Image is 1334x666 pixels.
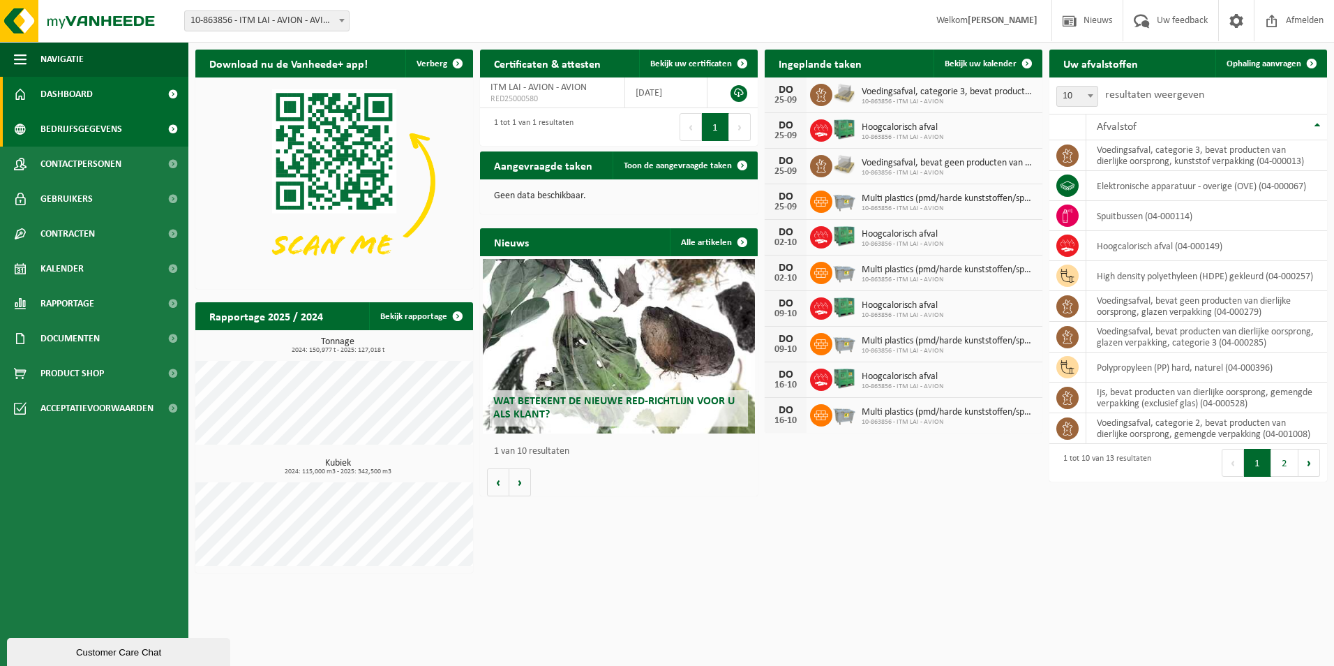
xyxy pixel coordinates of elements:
span: 10-863856 - ITM LAI - AVION [862,98,1035,106]
div: 16-10 [772,416,800,426]
button: 1 [1244,449,1271,477]
span: 10-863856 - ITM LAI - AVION [862,276,1035,284]
span: Navigatie [40,42,84,77]
img: PB-HB-1400-HPE-GN-01 [832,117,856,141]
span: Hoogcalorisch afval [862,300,943,311]
span: 10-863856 - ITM LAI - AVION [862,169,1035,177]
div: 09-10 [772,309,800,319]
span: Documenten [40,321,100,356]
div: DO [772,120,800,131]
img: PB-HB-1400-HPE-GN-01 [832,367,856,390]
div: 02-10 [772,238,800,248]
button: Verberg [405,50,472,77]
button: Vorige [487,468,509,496]
span: 10-863856 - ITM LAI - AVION - AVION [185,11,349,31]
span: 10-863856 - ITM LAI - AVION [862,133,943,142]
button: Next [729,113,751,141]
span: Multi plastics (pmd/harde kunststoffen/spanbanden/eps/folie naturel/folie gemeng... [862,193,1035,205]
span: Ophaling aanvragen [1227,59,1301,68]
img: WB-2500-GAL-GY-01 [832,402,856,426]
div: 1 tot 10 van 13 resultaten [1056,447,1151,478]
span: Bekijk uw certificaten [650,59,732,68]
div: 25-09 [772,167,800,177]
span: Rapportage [40,286,94,321]
span: Bekijk uw kalender [945,59,1017,68]
span: Wat betekent de nieuwe RED-richtlijn voor u als klant? [493,396,735,420]
span: Product Shop [40,356,104,391]
span: 10-863856 - ITM LAI - AVION [862,240,943,249]
span: 10 [1056,86,1098,107]
td: elektronische apparatuur - overige (OVE) (04-000067) [1086,171,1327,201]
span: Afvalstof [1097,121,1137,133]
div: DO [772,156,800,167]
span: 10 [1057,87,1097,106]
label: resultaten weergeven [1105,89,1204,101]
h3: Kubiek [202,459,473,475]
span: Voedingsafval, categorie 3, bevat producten van dierlijke oorsprong, kunststof v... [862,87,1035,98]
div: 25-09 [772,202,800,212]
h2: Nieuws [480,228,543,256]
a: Wat betekent de nieuwe RED-richtlijn voor u als klant? [483,259,755,434]
div: 25-09 [772,131,800,141]
div: DO [772,262,800,274]
span: Acceptatievoorwaarden [40,391,153,426]
span: 10-863856 - ITM LAI - AVION - AVION [184,10,350,31]
span: Hoogcalorisch afval [862,229,943,240]
button: 2 [1271,449,1298,477]
span: RED25000580 [490,94,614,105]
p: 1 van 10 resultaten [494,447,751,457]
span: 10-863856 - ITM LAI - AVION [862,205,1035,213]
span: Verberg [417,59,447,68]
span: Multi plastics (pmd/harde kunststoffen/spanbanden/eps/folie naturel/folie gemeng... [862,407,1035,418]
td: voedingsafval, categorie 2, bevat producten van dierlijke oorsprong, gemengde verpakking (04-001008) [1086,413,1327,444]
a: Bekijk uw kalender [934,50,1041,77]
img: Download de VHEPlus App [195,77,473,286]
div: DO [772,227,800,238]
img: WB-2500-GAL-GY-01 [832,260,856,283]
td: ijs, bevat producten van dierlijke oorsprong, gemengde verpakking (exclusief glas) (04-000528) [1086,383,1327,413]
a: Toon de aangevraagde taken [613,151,756,179]
td: hoogcalorisch afval (04-000149) [1086,231,1327,261]
button: Previous [680,113,702,141]
span: 10-863856 - ITM LAI - AVION [862,418,1035,427]
a: Bekijk rapportage [369,302,472,330]
span: 2024: 115,000 m3 - 2025: 342,500 m3 [202,468,473,475]
span: ITM LAI - AVION - AVION [490,82,587,93]
span: Bedrijfsgegevens [40,112,122,147]
button: Previous [1222,449,1244,477]
h2: Aangevraagde taken [480,151,606,179]
p: Geen data beschikbaar. [494,191,744,201]
div: DO [772,191,800,202]
td: voedingsafval, categorie 3, bevat producten van dierlijke oorsprong, kunststof verpakking (04-000... [1086,140,1327,171]
div: DO [772,84,800,96]
div: DO [772,298,800,309]
td: high density polyethyleen (HDPE) gekleurd (04-000257) [1086,261,1327,291]
h2: Download nu de Vanheede+ app! [195,50,382,77]
h2: Rapportage 2025 / 2024 [195,302,337,330]
div: DO [772,369,800,380]
span: Voedingsafval, bevat geen producten van dierlijke oorsprong, glazen verpakking [862,158,1035,169]
img: PB-HB-1400-HPE-GN-01 [832,295,856,319]
span: Gebruikers [40,182,93,216]
td: spuitbussen (04-000114) [1086,201,1327,231]
img: PB-HB-1400-HPE-GN-01 [832,224,856,248]
strong: [PERSON_NAME] [968,15,1037,26]
span: Toon de aangevraagde taken [624,161,732,170]
h3: Tonnage [202,337,473,354]
h2: Ingeplande taken [765,50,876,77]
span: Kalender [40,251,84,286]
a: Alle artikelen [670,228,756,256]
button: 1 [702,113,729,141]
h2: Uw afvalstoffen [1049,50,1152,77]
span: Multi plastics (pmd/harde kunststoffen/spanbanden/eps/folie naturel/folie gemeng... [862,336,1035,347]
div: 09-10 [772,345,800,355]
div: 16-10 [772,380,800,390]
span: Contactpersonen [40,147,121,182]
img: LP-PA-00000-WDN-11 [832,82,856,105]
span: 10-863856 - ITM LAI - AVION [862,383,943,391]
span: 10-863856 - ITM LAI - AVION [862,311,943,320]
div: 02-10 [772,274,800,283]
td: [DATE] [625,77,707,108]
span: 10-863856 - ITM LAI - AVION [862,347,1035,355]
